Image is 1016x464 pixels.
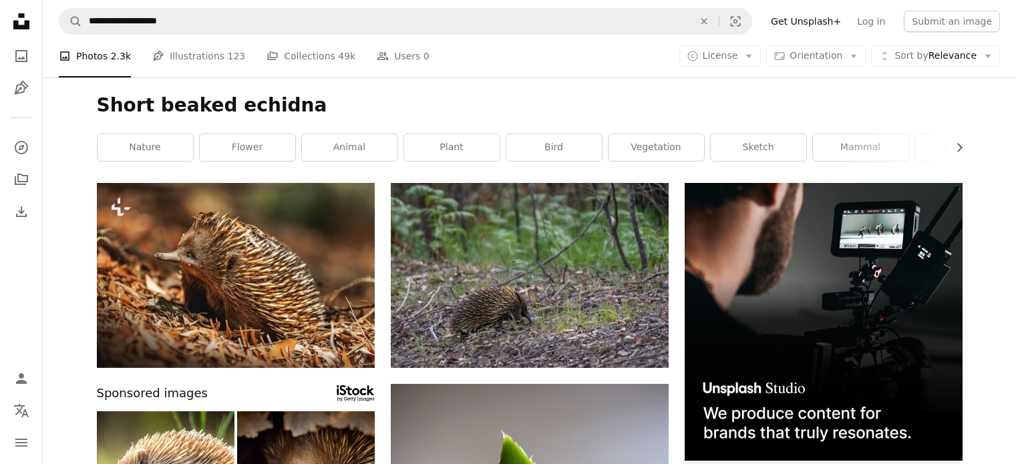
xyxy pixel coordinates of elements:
span: Sponsored images [97,384,208,403]
span: Orientation [790,50,842,61]
a: animal [302,134,397,161]
a: vegetation [609,134,704,161]
button: scroll list to the right [947,134,963,161]
a: Collections [8,166,35,193]
button: License [679,45,761,67]
span: License [703,50,738,61]
a: nature [98,134,193,161]
a: Download History [8,198,35,225]
button: Orientation [766,45,866,67]
a: mammal [813,134,908,161]
a: bird [506,134,602,161]
a: Users 0 [377,35,430,77]
button: Visual search [719,9,751,34]
button: Clear [689,9,719,34]
button: Submit an image [904,11,1000,32]
a: A small animal walking through a forest filled with trees [391,269,669,281]
img: file-1715652217532-464736461acbimage [685,183,963,461]
span: Relevance [894,49,977,63]
a: plant [404,134,500,161]
a: Photos [8,43,35,69]
span: 0 [424,49,430,63]
span: Sort by [894,50,928,61]
a: flower [200,134,295,161]
a: Explore [8,134,35,161]
button: Search Unsplash [59,9,82,34]
button: Sort byRelevance [871,45,1000,67]
a: Illustrations 123 [152,35,245,77]
img: a porcupine is walking through the grass [97,183,375,368]
a: sketch [711,134,806,161]
img: A small animal walking through a forest filled with trees [391,183,669,368]
button: Language [8,397,35,424]
a: Collections 49k [267,35,355,77]
a: Log in / Sign up [8,365,35,392]
a: Log in [849,11,893,32]
span: 123 [228,49,246,63]
a: Illustrations [8,75,35,101]
button: Menu [8,429,35,456]
a: drawing [915,134,1011,161]
form: Find visuals sitewide [59,8,752,35]
a: a porcupine is walking through the grass [97,269,375,281]
span: 49k [338,49,355,63]
h1: Short beaked echidna [97,93,963,118]
a: Get Unsplash+ [763,11,849,32]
